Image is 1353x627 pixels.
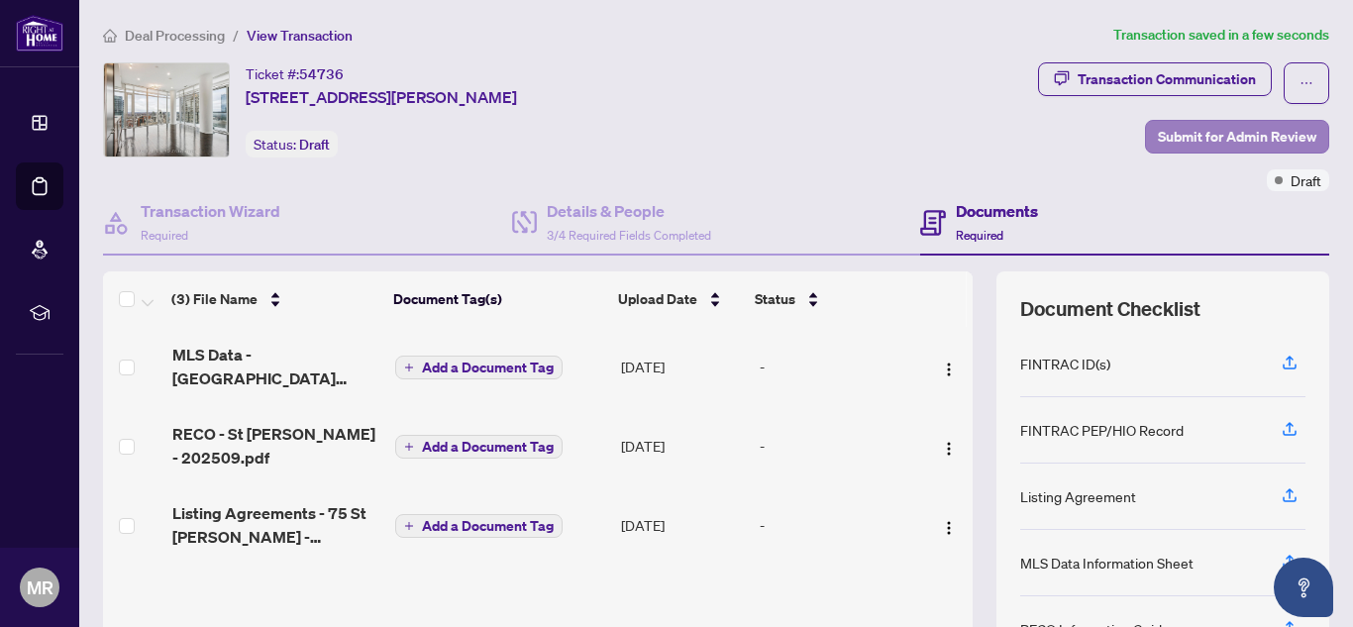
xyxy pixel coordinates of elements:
span: Status [755,288,795,310]
span: Deal Processing [125,27,225,45]
button: Add a Document Tag [395,435,563,459]
span: Add a Document Tag [422,519,554,533]
button: Logo [933,509,965,541]
span: ellipsis [1300,76,1313,90]
button: Add a Document Tag [395,434,563,460]
button: Logo [933,351,965,382]
button: Add a Document Tag [395,355,563,380]
th: Document Tag(s) [385,271,609,327]
img: logo [16,15,63,52]
div: Listing Agreement [1020,485,1136,507]
th: (3) File Name [163,271,385,327]
div: Status: [246,131,338,157]
div: - [760,356,916,377]
th: Upload Date [610,271,748,327]
button: Logo [933,430,965,462]
span: plus [404,363,414,372]
span: Draft [1291,169,1321,191]
td: [DATE] [613,327,752,406]
span: [STREET_ADDRESS][PERSON_NAME] [246,85,517,109]
span: Add a Document Tag [422,361,554,374]
div: FINTRAC PEP/HIO Record [1020,419,1184,441]
th: Status [747,271,918,327]
button: Submit for Admin Review [1145,120,1329,154]
span: RECO - St [PERSON_NAME] - 202509.pdf [172,422,380,470]
span: Required [141,228,188,243]
span: Upload Date [618,288,697,310]
span: Add a Document Tag [422,440,554,454]
button: Add a Document Tag [395,513,563,539]
article: Transaction saved in a few seconds [1113,24,1329,47]
h4: Transaction Wizard [141,199,280,223]
button: Open asap [1274,558,1333,617]
span: (3) File Name [171,288,258,310]
img: Logo [941,520,957,536]
span: Document Checklist [1020,295,1200,323]
button: Transaction Communication [1038,62,1272,96]
span: Required [956,228,1003,243]
div: Transaction Communication [1078,63,1256,95]
img: Logo [941,362,957,377]
h4: Details & People [547,199,711,223]
div: - [760,435,916,457]
span: Draft [299,136,330,154]
span: home [103,29,117,43]
li: / [233,24,239,47]
div: - [760,514,916,536]
div: Ticket #: [246,62,344,85]
span: plus [404,521,414,531]
span: Listing Agreements - 75 St [PERSON_NAME] - 202509.pdf [172,501,380,549]
span: Submit for Admin Review [1158,121,1316,153]
td: [DATE] [613,406,752,485]
span: 3/4 Required Fields Completed [547,228,711,243]
img: IMG-C12414026_1.jpg [104,63,229,157]
span: MR [27,574,53,601]
span: plus [404,442,414,452]
span: 54736 [299,65,344,83]
span: MLS Data - [GEOGRAPHIC_DATA][PERSON_NAME] - 202509.pdf [172,343,380,390]
span: View Transaction [247,27,353,45]
div: MLS Data Information Sheet [1020,552,1194,574]
td: [DATE] [613,485,752,565]
div: FINTRAC ID(s) [1020,353,1110,374]
button: Add a Document Tag [395,356,563,379]
button: Add a Document Tag [395,514,563,538]
img: Logo [941,441,957,457]
h4: Documents [956,199,1038,223]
